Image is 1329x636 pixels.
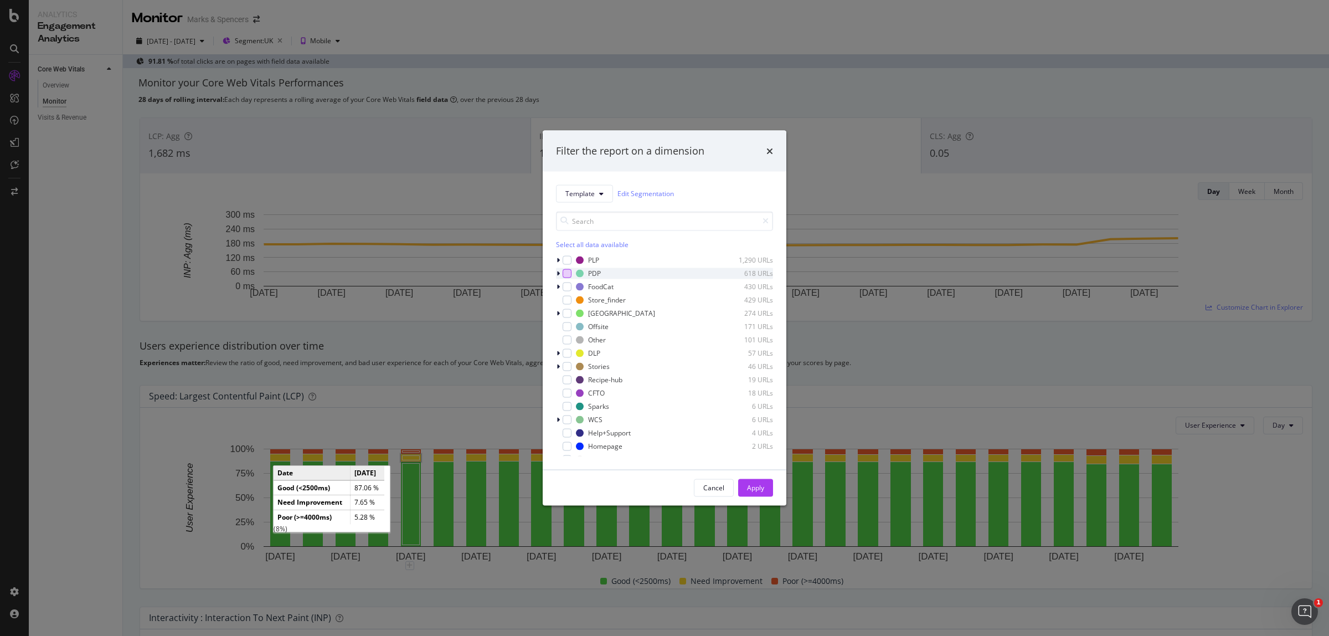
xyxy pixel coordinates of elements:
[588,362,610,371] div: Stories
[588,402,609,411] div: Sparks
[556,239,773,249] div: Select all data available
[719,375,773,384] div: 19 URLs
[588,295,626,305] div: Store_finder
[703,483,724,493] div: Cancel
[719,402,773,411] div: 6 URLs
[747,483,764,493] div: Apply
[588,255,599,265] div: PLP
[738,479,773,496] button: Apply
[588,335,606,345] div: Other
[556,184,613,202] button: Template
[719,309,773,318] div: 274 URLs
[719,362,773,371] div: 46 URLs
[588,455,605,464] div: Static
[719,388,773,398] div: 18 URLs
[694,479,734,496] button: Cancel
[719,428,773,438] div: 4 URLs
[719,255,773,265] div: 1,290 URLs
[588,269,601,278] div: PDP
[588,309,655,318] div: [GEOGRAPHIC_DATA]
[588,415,602,424] div: WCS
[719,415,773,424] div: 6 URLs
[588,348,600,358] div: DLP
[719,269,773,278] div: 618 URLs
[588,375,622,384] div: Recipe-hub
[1314,598,1323,607] span: 1
[588,442,622,451] div: Homepage
[719,348,773,358] div: 57 URLs
[719,455,773,464] div: 1 URL
[556,211,773,230] input: Search
[719,295,773,305] div: 429 URLs
[719,322,773,331] div: 171 URLs
[588,388,605,398] div: CFTO
[719,442,773,451] div: 2 URLs
[766,144,773,158] div: times
[719,282,773,291] div: 430 URLs
[588,428,631,438] div: Help+Support
[1291,598,1318,625] iframe: Intercom live chat
[565,189,595,198] span: Template
[588,322,609,331] div: Offsite
[588,282,614,291] div: FoodCat
[543,131,786,506] div: modal
[719,335,773,345] div: 101 URLs
[556,144,704,158] div: Filter the report on a dimension
[617,188,674,199] a: Edit Segmentation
